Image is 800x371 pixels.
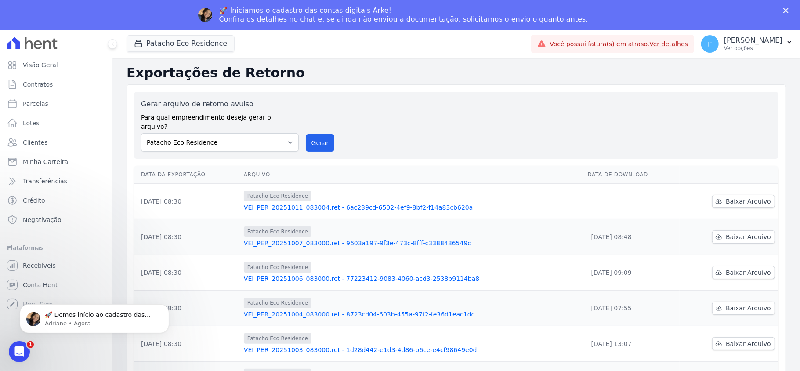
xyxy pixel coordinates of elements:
a: Contratos [4,76,109,93]
a: Baixar Arquivo [712,230,775,244]
a: Parcelas [4,95,109,113]
span: Lotes [23,119,40,127]
a: Ver detalhes [650,40,688,47]
div: Plataformas [7,243,105,253]
td: [DATE] 08:48 [584,219,680,255]
a: Baixar Arquivo [712,302,775,315]
td: [DATE] 09:09 [584,255,680,291]
td: [DATE] 08:30 [134,184,240,219]
p: Ver opções [724,45,782,52]
span: Baixar Arquivo [726,233,771,241]
span: Patacho Eco Residence [244,262,311,273]
span: Negativação [23,215,62,224]
a: Conta Hent [4,276,109,294]
a: Clientes [4,134,109,151]
a: VEI_PER_20251007_083000.ret - 9603a197-9f3e-473c-8fff-c3388486549c [244,239,581,247]
iframe: Intercom live chat [9,341,30,362]
span: Baixar Arquivo [726,268,771,277]
span: Recebíveis [23,261,56,270]
iframe: Intercom notifications mensagem [7,286,182,347]
button: Gerar [306,134,335,152]
span: Minha Carteira [23,157,68,166]
a: Lotes [4,114,109,132]
span: Visão Geral [23,61,58,69]
label: Gerar arquivo de retorno avulso [141,99,299,109]
span: Baixar Arquivo [726,197,771,206]
span: Transferências [23,177,67,185]
a: Crédito [4,192,109,209]
th: Data da Exportação [134,166,240,184]
button: JF [PERSON_NAME] Ver opções [694,32,800,56]
span: Patacho Eco Residence [244,226,311,237]
a: Visão Geral [4,56,109,74]
p: [PERSON_NAME] [724,36,782,45]
span: Contratos [23,80,53,89]
a: Negativação [4,211,109,229]
a: VEI_PER_20251006_083000.ret - 77223412-9083-4060-acd3-2538b9114ba8 [244,274,581,283]
td: [DATE] 08:30 [134,326,240,362]
button: Patacho Eco Residence [127,35,235,52]
span: Clientes [23,138,47,147]
span: Baixar Arquivo [726,304,771,313]
th: Arquivo [240,166,584,184]
span: Baixar Arquivo [726,339,771,348]
td: [DATE] 08:30 [134,291,240,326]
a: Baixar Arquivo [712,195,775,208]
label: Para qual empreendimento deseja gerar o arquivo? [141,109,299,131]
td: [DATE] 08:30 [134,219,240,255]
a: Minha Carteira [4,153,109,171]
span: 🚀 Demos início ao cadastro das Contas Digitais Arke! Iniciamos a abertura para clientes do modelo... [38,25,150,207]
span: 1 [27,341,34,348]
span: Patacho Eco Residence [244,333,311,344]
span: Crédito [23,196,45,205]
div: 🚀 Iniciamos o cadastro das contas digitais Arke! Confira os detalhes no chat e, se ainda não envi... [219,6,588,24]
td: [DATE] 07:55 [584,291,680,326]
td: [DATE] 08:30 [134,255,240,291]
a: VEI_PER_20251011_083004.ret - 6ac239cd-6502-4ef9-8bf2-f14a83cb620a [244,203,581,212]
h2: Exportações de Retorno [127,65,786,81]
img: Profile image for Adriane [198,8,212,22]
div: Fechar [783,8,792,13]
a: Baixar Arquivo [712,266,775,279]
span: JF [707,41,713,47]
th: Data de Download [584,166,680,184]
span: Patacho Eco Residence [244,191,311,201]
a: VEI_PER_20251004_083000.ret - 8723cd04-603b-455a-97f2-fe36d1eac1dc [244,310,581,319]
a: VEI_PER_20251003_083000.ret - 1d28d442-e1d3-4d86-b6ce-e4cf98649e0d [244,346,581,354]
span: Você possui fatura(s) em atraso. [550,40,688,49]
a: Recebíveis [4,257,109,274]
td: [DATE] 13:07 [584,326,680,362]
p: Message from Adriane, sent Agora [38,34,152,42]
span: Parcelas [23,99,48,108]
span: Conta Hent [23,280,58,289]
a: Transferências [4,172,109,190]
a: Baixar Arquivo [712,337,775,350]
span: Patacho Eco Residence [244,298,311,308]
